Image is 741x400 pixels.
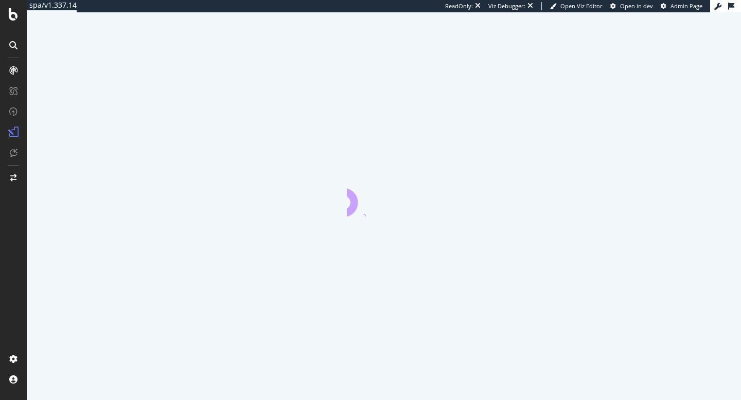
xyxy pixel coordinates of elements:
a: Open Viz Editor [550,2,603,10]
div: Viz Debugger: [488,2,525,10]
a: Open in dev [610,2,653,10]
span: Open Viz Editor [560,2,603,10]
span: Admin Page [671,2,702,10]
div: ReadOnly: [445,2,473,10]
span: Open in dev [620,2,653,10]
a: Admin Page [661,2,702,10]
div: animation [347,179,421,216]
